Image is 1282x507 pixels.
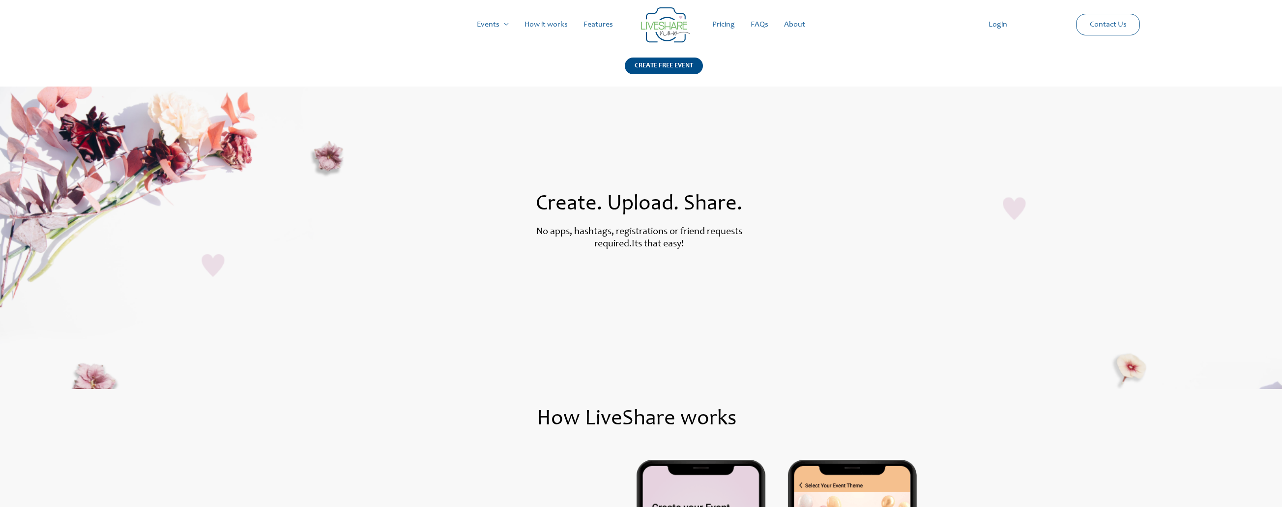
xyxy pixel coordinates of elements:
[632,239,684,249] label: Its that easy!
[133,409,1140,430] h1: How LiveShare works
[704,9,743,40] a: Pricing
[469,9,517,40] a: Events
[536,227,742,249] label: No apps, hashtags, registrations or friend requests required.
[536,194,742,215] span: Create. Upload. Share.
[17,9,1265,40] nav: Site Navigation
[1082,14,1135,35] a: Contact Us
[776,9,813,40] a: About
[743,9,776,40] a: FAQs
[981,9,1015,40] a: Login
[576,9,621,40] a: Features
[641,7,690,43] img: LiveShare logo - Capture & Share Event Memories
[625,58,703,87] a: CREATE FREE EVENT
[517,9,576,40] a: How it works
[625,58,703,74] div: CREATE FREE EVENT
